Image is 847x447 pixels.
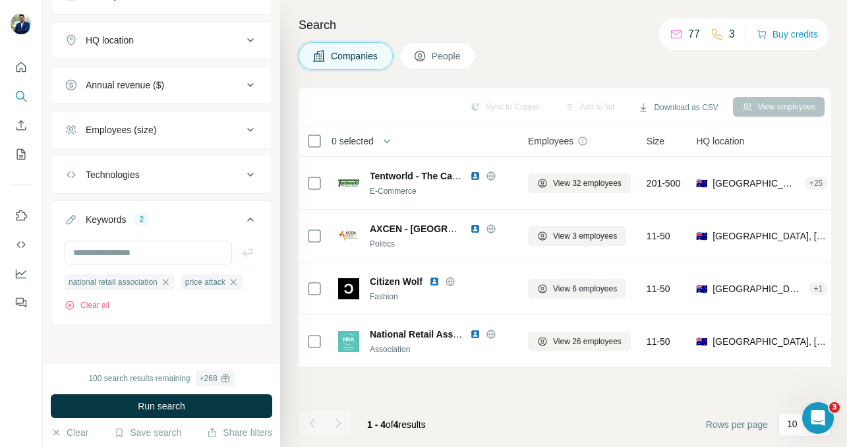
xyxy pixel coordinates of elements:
[86,78,164,92] div: Annual revenue ($)
[787,417,798,431] p: 10
[757,25,818,44] button: Buy credits
[370,291,512,303] div: Fashion
[647,177,680,190] span: 201-500
[134,214,149,225] div: 2
[386,419,394,430] span: of
[86,168,140,181] div: Technologies
[200,372,218,384] div: + 268
[338,331,359,352] img: Logo of National Retail Association
[470,329,481,340] img: LinkedIn logo
[528,173,631,193] button: View 32 employees
[86,34,134,47] div: HQ location
[51,204,272,241] button: Keywords2
[647,335,670,348] span: 11-50
[470,171,481,181] img: LinkedIn logo
[629,98,727,117] button: Download as CSV
[51,69,272,101] button: Annual revenue ($)
[706,418,768,431] span: Rows per page
[829,402,840,413] span: 3
[11,13,32,34] img: Avatar
[394,419,399,430] span: 4
[528,226,626,246] button: View 3 employees
[370,223,744,234] span: AXCEN - [GEOGRAPHIC_DATA] [GEOGRAPHIC_DATA] Business Development Group
[51,159,272,191] button: Technologies
[528,279,626,299] button: View 6 employees
[470,223,481,234] img: LinkedIn logo
[370,185,512,197] div: E-Commerce
[809,283,829,295] div: + 1
[11,55,32,79] button: Quick start
[88,371,234,386] div: 100 search results remaining
[338,225,359,247] img: Logo of AXCEN - Australia China Business Development Group
[86,123,156,136] div: Employees (size)
[138,400,185,413] span: Run search
[432,49,462,63] span: People
[804,177,828,189] div: + 25
[370,275,423,288] span: Citizen Wolf
[370,329,488,340] span: National Retail Association
[86,213,126,226] div: Keywords
[370,343,512,355] div: Association
[332,134,374,148] span: 0 selected
[553,230,617,242] span: View 3 employees
[338,173,359,194] img: Logo of Tentworld - The Camping Experts
[696,134,744,148] span: HQ location
[11,204,32,227] button: Use Surfe on LinkedIn
[51,24,272,56] button: HQ location
[65,299,109,311] button: Clear all
[696,335,707,348] span: 🇦🇺
[367,419,386,430] span: 1 - 4
[11,142,32,166] button: My lists
[11,262,32,285] button: Dashboard
[729,26,735,42] p: 3
[647,282,670,295] span: 11-50
[367,419,426,430] span: results
[11,84,32,108] button: Search
[69,276,158,288] span: national retail association
[688,26,700,42] p: 77
[696,177,707,190] span: 🇦🇺
[713,229,828,243] span: [GEOGRAPHIC_DATA], [GEOGRAPHIC_DATA]
[207,426,272,439] button: Share filters
[528,332,631,351] button: View 26 employees
[647,134,664,148] span: Size
[553,336,622,347] span: View 26 employees
[429,276,440,287] img: LinkedIn logo
[51,114,272,146] button: Employees (size)
[11,291,32,314] button: Feedback
[370,171,516,181] span: Tentworld - The Camping Experts
[647,229,670,243] span: 11-50
[713,282,803,295] span: [GEOGRAPHIC_DATA], [GEOGRAPHIC_DATA]
[696,229,707,243] span: 🇦🇺
[114,426,181,439] button: Save search
[299,16,831,34] h4: Search
[553,177,622,189] span: View 32 employees
[11,233,32,256] button: Use Surfe API
[696,282,707,295] span: 🇦🇺
[713,177,799,190] span: [GEOGRAPHIC_DATA], [GEOGRAPHIC_DATA]
[528,134,573,148] span: Employees
[370,238,512,250] div: Politics
[331,49,379,63] span: Companies
[51,426,88,439] button: Clear
[713,335,828,348] span: [GEOGRAPHIC_DATA], [GEOGRAPHIC_DATA]
[338,278,359,299] img: Logo of Citizen Wolf
[802,402,834,434] iframe: Intercom live chat
[553,283,617,295] span: View 6 employees
[51,394,272,418] button: Run search
[11,113,32,137] button: Enrich CSV
[185,276,225,288] span: price attack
